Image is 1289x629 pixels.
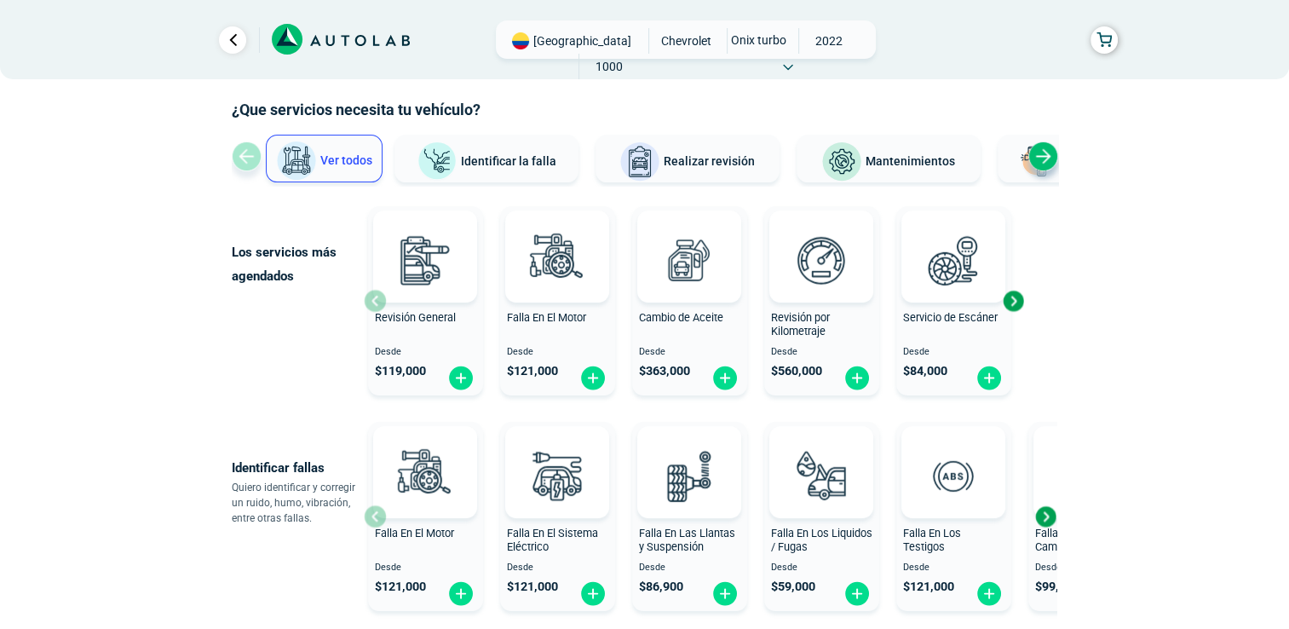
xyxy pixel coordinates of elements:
[320,153,372,167] span: Ver todos
[711,580,739,607] img: fi_plus-circle2.svg
[916,438,991,513] img: diagnostic_diagnostic_abs-v3.svg
[664,430,715,481] img: AD0BCuuxAAAAAElFTkSuQmCC
[771,527,872,554] span: Falla En Los Liquidos / Fugas
[232,99,1058,121] h2: ¿Que servicios necesita tu vehículo?
[639,364,690,378] span: $ 363,000
[771,580,815,594] span: $ 59,000
[975,580,1003,607] img: fi_plus-circle2.svg
[388,222,463,297] img: revision_general-v3.svg
[520,438,595,513] img: diagnostic_bombilla-v3.svg
[903,347,1004,358] span: Desde
[903,580,954,594] span: $ 121,000
[375,347,476,358] span: Desde
[1000,288,1026,314] div: Next slide
[368,206,483,395] button: Revisión General Desde $119,000
[579,365,607,391] img: fi_plus-circle2.svg
[728,28,788,52] span: ONIX TURBO
[764,206,879,395] button: Revisión por Kilometraje Desde $560,000
[507,527,598,554] span: Falla En El Sistema Eléctrico
[639,347,740,358] span: Desde
[639,311,723,324] span: Cambio de Aceite
[771,364,822,378] span: $ 560,000
[711,365,739,391] img: fi_plus-circle2.svg
[507,311,586,324] span: Falla En El Motor
[394,135,578,182] button: Identificar la falla
[903,311,998,324] span: Servicio de Escáner
[896,206,1011,395] button: Servicio de Escáner Desde $84,000
[461,153,556,167] span: Identificar la falla
[507,580,558,594] span: $ 121,000
[652,438,727,513] img: diagnostic_suspension-v3.svg
[500,422,615,611] button: Falla En El Sistema Eléctrico Desde $121,000
[447,365,475,391] img: fi_plus-circle2.svg
[1048,438,1123,513] img: diagnostic_caja-de-cambios-v3.svg
[1016,141,1056,182] img: Latonería y Pintura
[507,563,608,574] span: Desde
[266,135,383,182] button: Ver todos
[843,365,871,391] img: fi_plus-circle2.svg
[784,222,859,297] img: revision_por_kilometraje-v3.svg
[1028,422,1143,611] button: Falla En La Caja de Cambio Desde $99,000
[799,28,860,54] span: 2022
[632,206,747,395] button: Cambio de Aceite Desde $363,000
[532,430,583,481] img: AD0BCuuxAAAAAElFTkSuQmCC
[579,580,607,607] img: fi_plus-circle2.svg
[368,422,483,611] button: Falla En El Motor Desde $121,000
[928,214,979,265] img: AD0BCuuxAAAAAElFTkSuQmCC
[232,456,364,480] p: Identificar fallas
[771,563,872,574] span: Desde
[596,135,780,182] button: Realizar revisión
[784,438,859,513] img: diagnostic_gota-de-sangre-v3.svg
[1033,504,1058,529] div: Next slide
[232,240,364,288] p: Los servicios más agendados
[632,422,747,611] button: Falla En Las Llantas y Suspensión Desde $86,900
[532,214,583,265] img: AD0BCuuxAAAAAElFTkSuQmCC
[507,347,608,358] span: Desde
[619,141,660,182] img: Realizar revisión
[975,365,1003,391] img: fi_plus-circle2.svg
[375,364,426,378] span: $ 119,000
[928,430,979,481] img: AD0BCuuxAAAAAElFTkSuQmCC
[652,222,727,297] img: cambio_de_aceite-v3.svg
[771,311,830,338] span: Revisión por Kilometraje
[639,527,735,554] span: Falla En Las Llantas y Suspensión
[796,430,847,481] img: AD0BCuuxAAAAAElFTkSuQmCC
[219,26,246,54] a: Ir al paso anterior
[1035,527,1125,554] span: Falla En La Caja de Cambio
[639,563,740,574] span: Desde
[866,154,955,168] span: Mantenimientos
[916,222,991,297] img: escaner-v3.svg
[903,527,961,554] span: Falla En Los Testigos
[579,54,640,79] span: 1000
[520,222,595,297] img: diagnostic_engine-v3.svg
[512,32,529,49] img: Flag of COLOMBIA
[533,32,631,49] span: [GEOGRAPHIC_DATA]
[821,141,862,182] img: Mantenimientos
[417,141,457,182] img: Identificar la falla
[796,214,847,265] img: AD0BCuuxAAAAAElFTkSuQmCC
[232,480,364,526] p: Quiero identificar y corregir un ruido, humo, vibración, entre otras fallas.
[903,563,1004,574] span: Desde
[656,28,716,54] span: CHEVROLET
[764,422,879,611] button: Falla En Los Liquidos / Fugas Desde $59,000
[375,580,426,594] span: $ 121,000
[664,214,715,265] img: AD0BCuuxAAAAAElFTkSuQmCC
[507,364,558,378] span: $ 121,000
[771,347,872,358] span: Desde
[1028,141,1058,171] div: Next slide
[896,422,1011,611] button: Falla En Los Testigos Desde $121,000
[375,527,454,540] span: Falla En El Motor
[388,438,463,513] img: diagnostic_engine-v3.svg
[375,311,456,324] span: Revisión General
[639,580,683,594] span: $ 86,900
[664,154,755,168] span: Realizar revisión
[447,580,475,607] img: fi_plus-circle2.svg
[1035,563,1137,574] span: Desde
[500,206,615,395] button: Falla En El Motor Desde $121,000
[400,214,451,265] img: AD0BCuuxAAAAAElFTkSuQmCC
[400,430,451,481] img: AD0BCuuxAAAAAElFTkSuQmCC
[797,135,981,182] button: Mantenimientos
[375,563,476,574] span: Desde
[843,580,871,607] img: fi_plus-circle2.svg
[276,141,317,182] img: Ver todos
